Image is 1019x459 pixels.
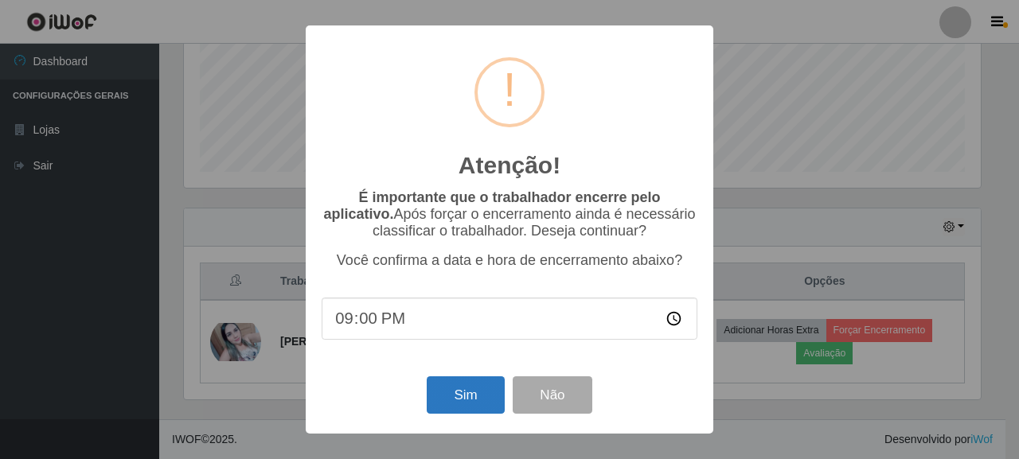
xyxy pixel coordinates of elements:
[427,376,504,414] button: Sim
[323,189,660,222] b: É importante que o trabalhador encerre pelo aplicativo.
[322,189,697,239] p: Após forçar o encerramento ainda é necessário classificar o trabalhador. Deseja continuar?
[322,252,697,269] p: Você confirma a data e hora de encerramento abaixo?
[459,151,560,180] h2: Atenção!
[513,376,591,414] button: Não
